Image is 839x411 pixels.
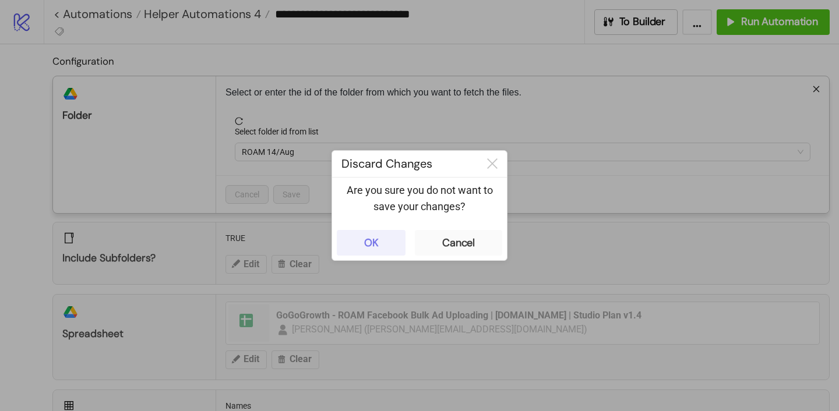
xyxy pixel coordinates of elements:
[332,151,478,177] div: Discard Changes
[341,182,498,215] p: Are you sure you do not want to save your changes?
[415,230,502,256] button: Cancel
[337,230,406,256] button: OK
[442,236,475,250] div: Cancel
[364,236,379,250] div: OK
